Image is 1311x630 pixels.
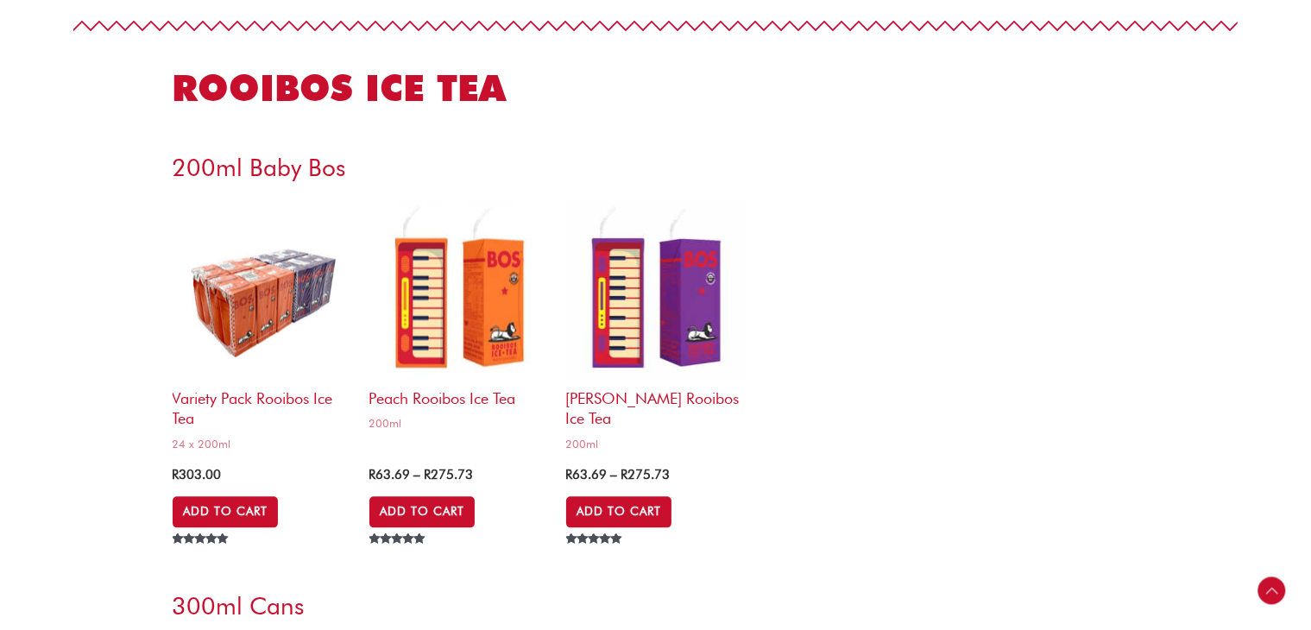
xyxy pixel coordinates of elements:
span: 200ml [369,416,549,431]
h2: [PERSON_NAME] Rooibos Ice Tea [566,380,746,429]
a: Variety Pack Rooibos Ice Tea24 x 200ml [173,200,352,457]
span: R [425,467,432,482]
span: Rated out of 5 [173,533,232,583]
bdi: 63.69 [369,467,411,482]
h2: Variety Pack Rooibos Ice Tea [173,380,352,429]
bdi: 275.73 [621,467,671,482]
h3: 300ml Cans [173,590,1139,621]
bdi: 303.00 [173,467,222,482]
span: R [173,467,180,482]
bdi: 63.69 [566,467,608,482]
span: – [414,467,421,482]
h2: ROOIBOS ICE TEA [173,65,560,112]
span: Rated out of 5 [566,533,626,583]
span: R [369,467,376,482]
bdi: 275.73 [425,467,474,482]
img: Variety Pack Rooibos Ice Tea [173,200,352,380]
a: [PERSON_NAME] Rooibos Ice Tea200ml [566,200,746,457]
span: 200ml [566,437,746,451]
span: 24 x 200ml [173,437,352,451]
span: R [621,467,628,482]
a: Add to cart: “Variety Pack Rooibos Ice Tea” [173,496,278,527]
img: peach rooibos ice tea [369,200,549,380]
span: R [566,467,573,482]
a: Peach Rooibos Ice Tea200ml [369,200,549,437]
h3: 200ml Baby Bos [173,152,1139,183]
h2: Peach Rooibos Ice Tea [369,380,549,408]
a: Select options for “Berry Rooibos Ice Tea” [566,496,671,527]
span: Rated out of 5 [369,533,429,583]
img: berry rooibos ice tea [566,200,746,380]
a: Select options for “Peach Rooibos Ice Tea” [369,496,475,527]
span: – [611,467,618,482]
